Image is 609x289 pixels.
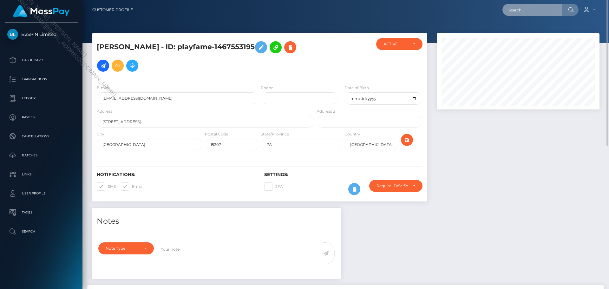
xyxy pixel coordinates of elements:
a: Dashboard [5,52,78,68]
label: Address 2 [317,108,335,114]
a: Initiate Payout [97,60,109,72]
p: Ledger [7,94,75,103]
p: Cancellations [7,132,75,141]
button: Require ID/Selfie Verification [369,180,422,192]
a: Ledger [5,90,78,106]
h5: [PERSON_NAME] - ID: playfame-1467553195 [97,38,311,75]
span: B2SPIN Limited [5,31,78,37]
label: E-mail [97,85,109,91]
p: Taxes [7,208,75,217]
label: Date of Birth [344,85,369,91]
label: State/Province [261,131,289,137]
label: City [97,131,104,137]
button: ACTIVE [376,38,422,50]
p: Search [7,227,75,236]
p: User Profile [7,189,75,198]
a: Customer Profile [92,3,133,16]
label: Phone [261,85,273,91]
a: Cancellations [5,128,78,144]
a: User Profile [5,186,78,201]
label: Address [97,108,112,114]
p: Links [7,170,75,179]
a: Search [5,224,78,240]
h6: Notifications: [97,172,255,177]
a: Taxes [5,205,78,220]
button: Note Type [98,242,154,254]
img: B2SPIN Limited [7,29,18,40]
a: Links [5,167,78,182]
label: 2FA [264,182,283,191]
a: Transactions [5,71,78,87]
label: Country [344,131,360,137]
p: Batches [7,151,75,160]
div: Note Type [106,246,139,251]
div: Require ID/Selfie Verification [377,183,408,188]
h4: Notes [97,216,336,227]
input: Search... [502,4,562,16]
a: Batches [5,148,78,163]
p: Dashboard [7,56,75,65]
p: Payees [7,113,75,122]
div: ACTIVE [383,42,408,47]
h6: Settings: [264,172,422,177]
label: SMS [97,182,116,191]
label: Postal Code [205,131,228,137]
p: Transactions [7,75,75,84]
img: MassPay Logo [13,5,69,17]
label: E-mail [121,182,144,191]
a: Payees [5,109,78,125]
